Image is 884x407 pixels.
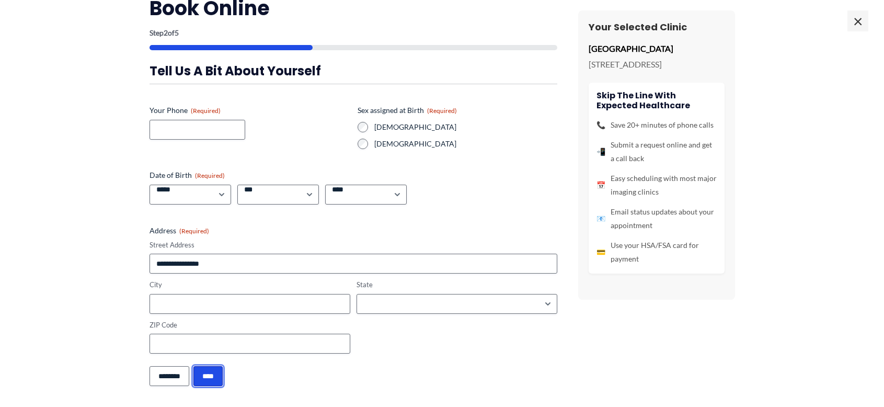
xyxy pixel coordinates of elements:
[596,91,717,110] h4: Skip the line with Expected Healthcare
[374,139,557,149] label: [DEMOGRAPHIC_DATA]
[596,145,605,159] span: 📲
[847,10,868,31] span: ×
[164,28,168,37] span: 2
[150,63,557,79] h3: Tell us a bit about yourself
[191,107,221,115] span: (Required)
[150,280,350,290] label: City
[358,105,457,116] legend: Sex assigned at Birth
[427,107,457,115] span: (Required)
[589,21,725,33] h3: Your Selected Clinic
[589,56,725,72] p: [STREET_ADDRESS]
[195,172,225,179] span: (Required)
[150,105,349,116] label: Your Phone
[596,239,717,266] li: Use your HSA/FSA card for payment
[150,170,225,180] legend: Date of Birth
[175,28,179,37] span: 5
[596,118,605,132] span: 📞
[596,118,717,132] li: Save 20+ minutes of phone calls
[596,212,605,225] span: 📧
[357,280,557,290] label: State
[150,29,557,37] p: Step of
[596,172,717,199] li: Easy scheduling with most major imaging clinics
[179,227,209,235] span: (Required)
[596,245,605,259] span: 💳
[596,138,717,165] li: Submit a request online and get a call back
[150,240,557,250] label: Street Address
[150,225,209,236] legend: Address
[374,122,557,132] label: [DEMOGRAPHIC_DATA]
[589,41,725,56] p: [GEOGRAPHIC_DATA]
[596,205,717,232] li: Email status updates about your appointment
[150,320,350,330] label: ZIP Code
[596,178,605,192] span: 📅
